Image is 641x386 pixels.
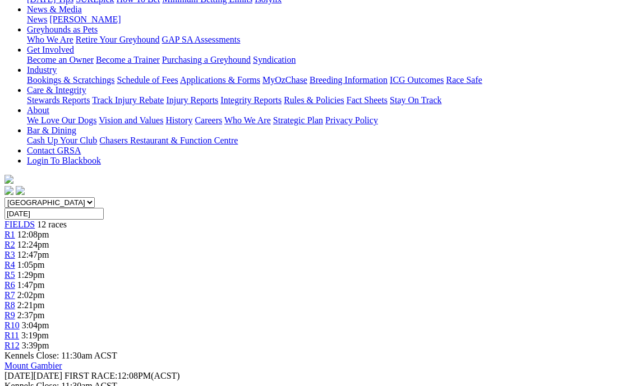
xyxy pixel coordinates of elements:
[390,75,444,85] a: ICG Outcomes
[162,55,251,64] a: Purchasing a Greyhound
[4,175,13,184] img: logo-grsa-white.png
[17,310,45,320] span: 2:37pm
[27,136,97,145] a: Cash Up Your Club
[22,341,49,350] span: 3:39pm
[446,75,482,85] a: Race Safe
[4,320,20,330] a: R10
[4,290,15,300] a: R7
[64,371,180,380] span: 12:08PM(ACST)
[17,290,45,300] span: 2:02pm
[96,55,160,64] a: Become a Trainer
[27,95,637,105] div: Care & Integrity
[4,260,15,269] a: R4
[76,35,160,44] a: Retire Your Greyhound
[310,75,388,85] a: Breeding Information
[16,186,25,195] img: twitter.svg
[262,75,307,85] a: MyOzChase
[27,35,73,44] a: Who We Are
[4,270,15,280] a: R5
[4,341,20,350] a: R12
[27,115,96,125] a: We Love Our Dogs
[347,95,388,105] a: Fact Sheets
[22,320,49,330] span: 3:04pm
[27,75,114,85] a: Bookings & Scratchings
[195,115,222,125] a: Careers
[27,65,57,75] a: Industry
[224,115,271,125] a: Who We Are
[117,75,178,85] a: Schedule of Fees
[253,55,296,64] a: Syndication
[92,95,164,105] a: Track Injury Rebate
[99,136,238,145] a: Chasers Restaurant & Function Centre
[27,55,94,64] a: Become an Owner
[4,310,15,320] a: R9
[4,300,15,310] a: R8
[27,136,637,146] div: Bar & Dining
[4,351,117,360] span: Kennels Close: 11:30am ACST
[27,4,82,14] a: News & Media
[27,105,49,115] a: About
[220,95,282,105] a: Integrity Reports
[284,95,344,105] a: Rules & Policies
[325,115,378,125] a: Privacy Policy
[27,156,101,165] a: Login To Blackbook
[27,146,81,155] a: Contact GRSA
[4,250,15,259] a: R3
[4,208,104,220] input: Select date
[17,270,45,280] span: 1:29pm
[17,240,49,249] span: 12:24pm
[4,230,15,239] a: R1
[4,220,35,229] a: FIELDS
[4,331,19,340] a: R11
[4,371,62,380] span: [DATE]
[27,115,637,125] div: About
[27,15,637,25] div: News & Media
[27,85,86,95] a: Care & Integrity
[17,250,49,259] span: 12:47pm
[27,75,637,85] div: Industry
[27,25,98,34] a: Greyhounds as Pets
[162,35,241,44] a: GAP SA Assessments
[273,115,323,125] a: Strategic Plan
[21,331,49,340] span: 3:19pm
[166,95,218,105] a: Injury Reports
[4,280,15,290] a: R6
[4,361,62,370] a: Mount Gambier
[27,55,637,65] div: Get Involved
[17,280,45,290] span: 1:47pm
[27,45,74,54] a: Get Involved
[27,15,47,24] a: News
[49,15,121,24] a: [PERSON_NAME]
[27,125,76,135] a: Bar & Dining
[4,240,15,249] a: R2
[165,115,192,125] a: History
[390,95,441,105] a: Stay On Track
[17,230,49,239] span: 12:08pm
[4,186,13,195] img: facebook.svg
[17,260,45,269] span: 1:05pm
[180,75,260,85] a: Applications & Forms
[27,35,637,45] div: Greyhounds as Pets
[4,371,34,380] span: [DATE]
[17,300,45,310] span: 2:21pm
[27,95,90,105] a: Stewards Reports
[99,115,163,125] a: Vision and Values
[37,220,67,229] span: 12 races
[64,371,117,380] span: FIRST RACE:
